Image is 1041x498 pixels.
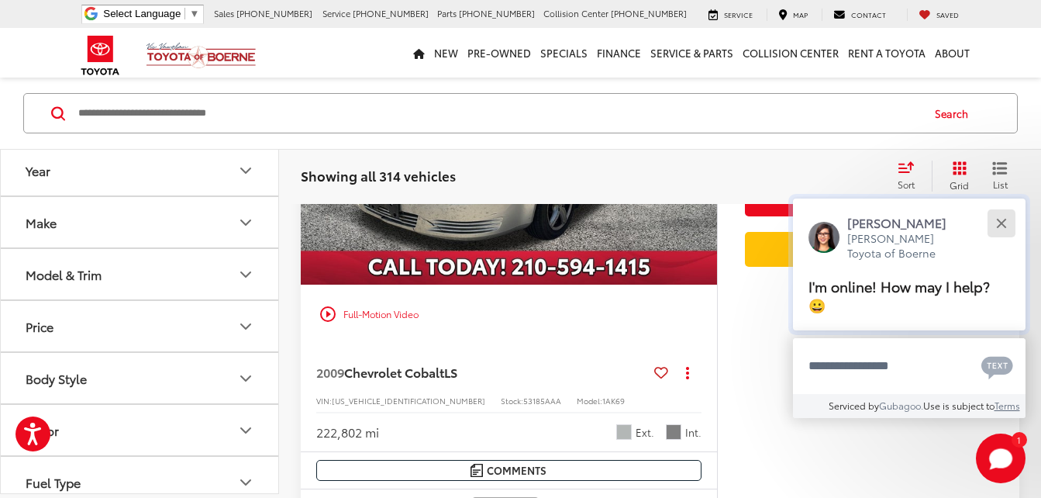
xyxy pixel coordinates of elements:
p: [PERSON_NAME] Toyota of Boerne [847,231,962,261]
div: Close[PERSON_NAME][PERSON_NAME] Toyota of BoerneI'm online! How may I help? 😀Type your messageCha... [793,199,1025,418]
button: Search [920,94,991,133]
span: dropdown dots [686,366,689,379]
span: Silver Ice Metallic [616,424,632,440]
a: Map [767,9,819,21]
a: Home [408,28,429,78]
button: Close [984,206,1018,240]
div: Price [236,316,255,335]
div: Body Style [236,368,255,387]
div: Model & Trim [236,265,255,283]
a: Pre-Owned [463,28,536,78]
span: ​ [184,8,185,19]
span: Gray [666,424,681,440]
button: MakeMake [1,197,280,247]
svg: Text [981,354,1013,379]
input: Search by Make, Model, or Keyword [77,95,920,132]
textarea: Type your message [793,338,1025,394]
a: 2009Chevrolet CobaltLS [316,364,648,381]
span: Parts [437,7,457,19]
span: Service [724,9,753,19]
img: Vic Vaughan Toyota of Boerne [146,42,257,69]
span: 2009 [316,363,344,381]
button: Comments [316,460,701,481]
span: Contact [851,9,886,19]
div: Price [26,319,53,334]
div: 222,802 mi [316,424,379,441]
button: Toggle Chat Window [976,434,1025,483]
span: Saved [936,9,959,19]
span: List [992,178,1008,191]
span: Serviced by [829,399,879,412]
a: Service & Parts: Opens in a new tab [646,28,738,78]
span: [PHONE_NUMBER] [353,7,429,19]
button: Actions [674,359,701,386]
span: Sales [214,7,234,19]
a: My Saved Vehicles [907,9,970,21]
a: Service [697,9,764,21]
img: Comments [471,464,483,477]
div: Fuel Type [236,472,255,491]
span: Stock: [501,395,523,406]
button: Body StyleBody Style [1,353,280,403]
span: [PHONE_NUMBER] [611,7,687,19]
span: Comments [487,463,546,478]
button: List View [981,161,1019,192]
a: Value Your Trade [745,232,992,267]
span: [PHONE_NUMBER] [459,7,535,19]
a: Contact [822,9,898,21]
div: Color [236,420,255,439]
span: Sort [898,178,915,191]
span: I'm online! How may I help? 😀 [808,275,990,315]
span: Showing all 314 vehicles [301,166,456,185]
span: LS [444,363,457,381]
a: Terms [994,399,1020,412]
span: Service [322,7,350,19]
button: Model & TrimModel & Trim [1,249,280,299]
span: VIN: [316,395,332,406]
div: Year [26,163,50,178]
span: [US_VEHICLE_IDENTIFICATION_NUMBER] [332,395,485,406]
div: Make [236,213,255,231]
a: Finance [592,28,646,78]
button: YearYear [1,145,280,195]
span: Int. [685,425,701,440]
div: Year [236,161,255,179]
span: Ext. [636,425,654,440]
span: ▼ [189,8,199,19]
a: Gubagoo. [879,399,923,412]
div: Model & Trim [26,267,102,282]
a: Rent a Toyota [843,28,930,78]
button: Chat with SMS [977,348,1018,383]
button: PricePrice [1,301,280,351]
span: [PHONE_NUMBER] [236,7,312,19]
span: Chevrolet Cobalt [344,363,444,381]
a: Collision Center [738,28,843,78]
span: Collision Center [543,7,608,19]
a: Select Language​ [103,8,199,19]
span: Use is subject to [923,399,994,412]
span: 1AK69 [602,395,625,406]
span: 1 [1017,436,1021,443]
p: [PERSON_NAME] [847,214,962,231]
button: Grid View [932,161,981,192]
button: Select sort value [890,161,932,192]
div: Fuel Type [26,475,81,489]
button: ColorColor [1,405,280,455]
span: 53185AAA [523,395,561,406]
svg: Start Chat [976,434,1025,483]
img: Toyota [71,30,129,81]
span: Grid [950,178,969,192]
div: Body Style [26,371,87,386]
a: New [429,28,463,78]
span: Map [793,9,808,19]
div: Make [26,215,57,230]
span: Select Language [103,8,181,19]
span: Model: [577,395,602,406]
a: Specials [536,28,592,78]
a: About [930,28,974,78]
